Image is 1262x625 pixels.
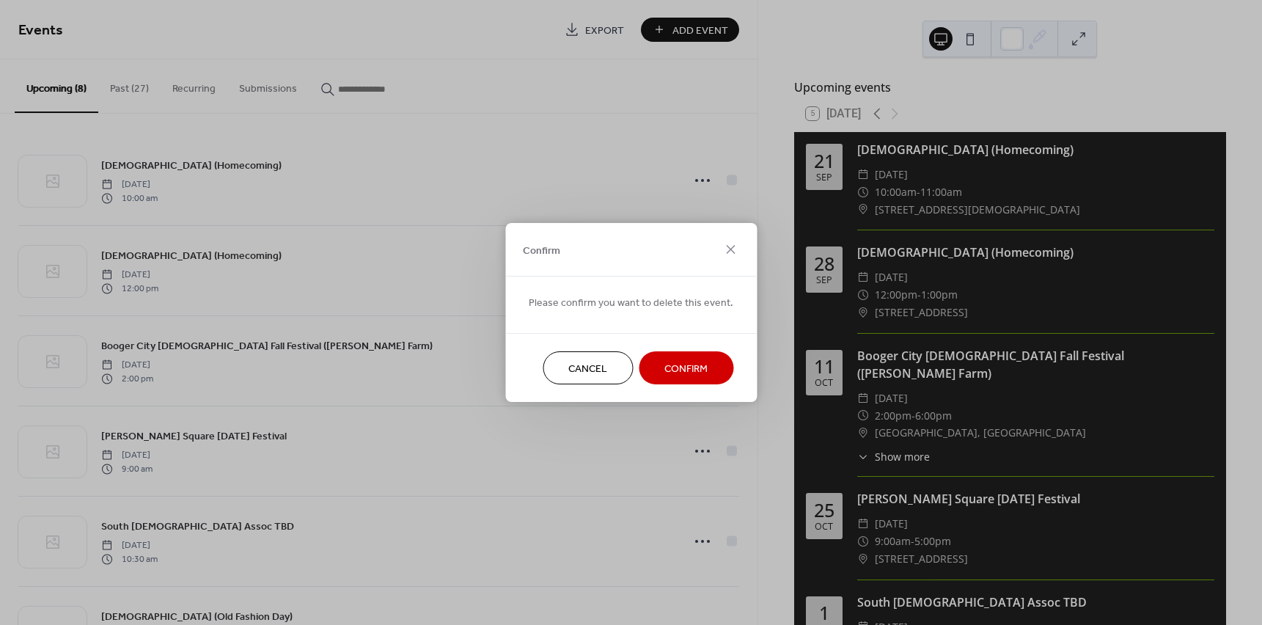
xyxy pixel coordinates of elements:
span: Please confirm you want to delete this event. [529,296,733,311]
span: Cancel [568,362,607,377]
span: Confirm [664,362,708,377]
button: Confirm [639,351,733,384]
button: Cancel [543,351,633,384]
span: Confirm [523,243,560,258]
